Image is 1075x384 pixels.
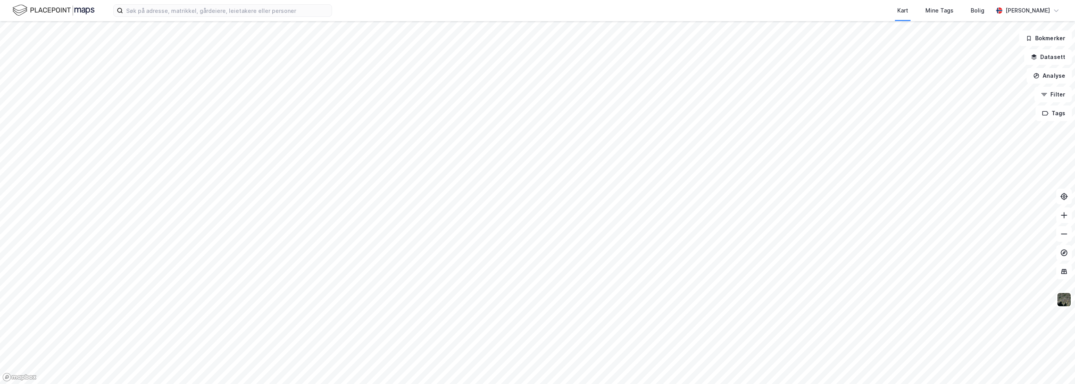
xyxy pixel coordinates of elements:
[1036,346,1075,384] iframe: Chat Widget
[123,5,332,16] input: Søk på adresse, matrikkel, gårdeiere, leietakere eller personer
[12,4,95,17] img: logo.f888ab2527a4732fd821a326f86c7f29.svg
[1019,30,1072,46] button: Bokmerker
[1005,6,1050,15] div: [PERSON_NAME]
[925,6,954,15] div: Mine Tags
[1036,346,1075,384] div: Kontrollprogram for chat
[1027,68,1072,84] button: Analyse
[897,6,908,15] div: Kart
[1036,105,1072,121] button: Tags
[1024,49,1072,65] button: Datasett
[1034,87,1072,102] button: Filter
[2,373,37,382] a: Mapbox homepage
[1057,292,1071,307] img: 9k=
[971,6,984,15] div: Bolig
